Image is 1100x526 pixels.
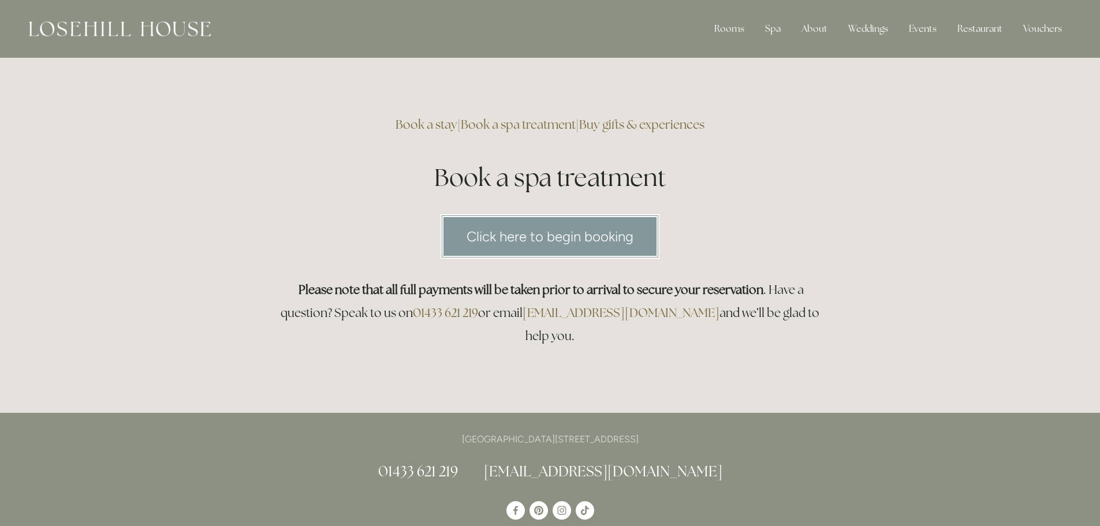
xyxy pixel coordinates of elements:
a: [EMAIL_ADDRESS][DOMAIN_NAME] [523,305,719,320]
a: Vouchers [1014,17,1071,40]
a: [EMAIL_ADDRESS][DOMAIN_NAME] [484,462,722,480]
a: Book a stay [396,117,457,132]
div: Events [900,17,946,40]
div: Weddings [839,17,897,40]
a: Click here to begin booking [441,214,659,259]
a: Buy gifts & experiences [579,117,704,132]
a: Pinterest [530,501,548,520]
div: Rooms [705,17,754,40]
h3: | | [274,113,826,136]
h3: . Have a question? Speak to us on or email and we’ll be glad to help you. [274,278,826,348]
a: 01433 621 219 [378,462,458,480]
div: Restaurant [948,17,1012,40]
a: Instagram [553,501,571,520]
img: Losehill House [29,21,211,36]
div: About [792,17,837,40]
a: Losehill House Hotel & Spa [506,501,525,520]
p: [GEOGRAPHIC_DATA][STREET_ADDRESS] [274,431,826,447]
a: 01433 621 219 [413,305,478,320]
a: Book a spa treatment [461,117,576,132]
strong: Please note that all full payments will be taken prior to arrival to secure your reservation [299,282,763,297]
div: Spa [756,17,790,40]
h1: Book a spa treatment [274,161,826,195]
a: TikTok [576,501,594,520]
